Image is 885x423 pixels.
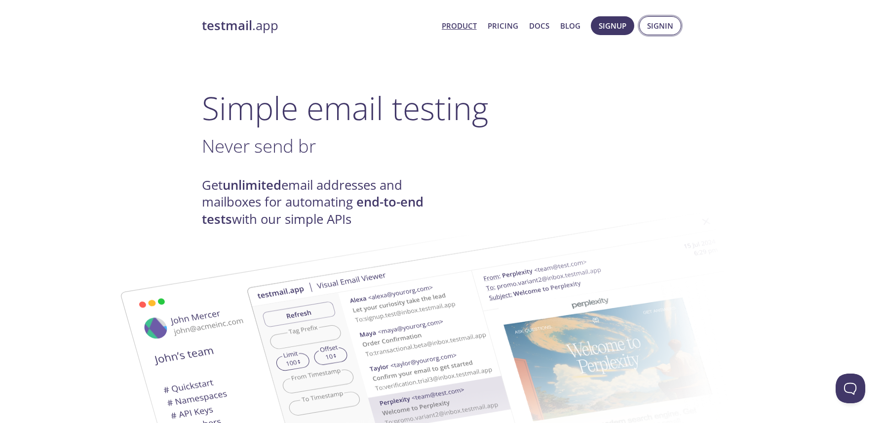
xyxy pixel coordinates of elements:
[836,374,865,403] iframe: Help Scout Beacon - Open
[223,176,281,194] strong: unlimited
[599,19,626,32] span: Signup
[591,16,634,35] button: Signup
[488,19,518,32] a: Pricing
[202,133,316,158] span: Never send br
[202,17,252,34] strong: testmail
[639,16,681,35] button: Signin
[442,19,477,32] a: Product
[202,17,434,34] a: testmail.app
[202,193,423,227] strong: end-to-end tests
[560,19,580,32] a: Blog
[529,19,549,32] a: Docs
[647,19,673,32] span: Signin
[202,89,684,127] h1: Simple email testing
[202,177,443,228] h4: Get email addresses and mailboxes for automating with our simple APIs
